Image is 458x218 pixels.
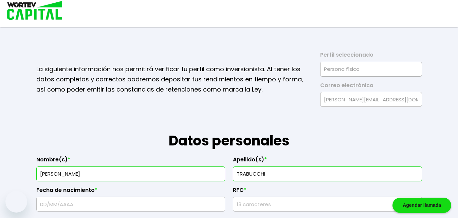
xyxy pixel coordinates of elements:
label: Correo electrónico [320,82,422,92]
input: 13 caracteres [236,197,419,211]
div: Agendar llamada [392,198,451,213]
label: Fecha de nacimiento [36,187,225,197]
input: DD/MM/AAAA [39,197,222,211]
label: RFC [233,187,422,197]
label: Nombre(s) [36,156,225,166]
label: Apellido(s) [233,156,422,166]
h1: Datos personales [36,107,422,151]
label: Perfil seleccionado [320,52,422,62]
iframe: Botón para iniciar la ventana de mensajería [5,191,27,213]
p: La siguiente información nos permitirá verificar tu perfil como inversionista. Al tener los datos... [36,64,311,95]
